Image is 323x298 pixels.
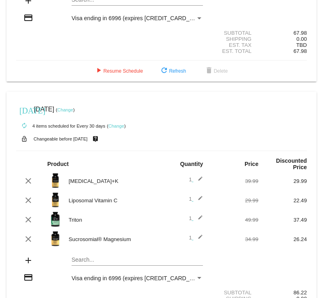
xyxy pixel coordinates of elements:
span: 1 [189,176,203,183]
div: Est. Total [210,48,258,54]
div: 34.99 [210,236,258,242]
mat-icon: delete [204,66,214,76]
div: 26.24 [258,236,307,242]
mat-select: Payment Method [72,15,203,21]
mat-icon: add [23,256,33,265]
small: ( ) [56,107,75,112]
div: Liposomal Vitamin C [65,197,162,204]
a: Change [57,107,73,112]
span: TBD [296,42,307,48]
div: Est. Tax [210,42,258,48]
button: Resume Schedule [87,64,150,78]
strong: Quantity [180,161,203,167]
strong: Price [245,161,258,167]
small: Changeable before [DATE] [34,136,88,141]
mat-icon: clear [23,176,33,186]
img: Image-1-Carousel-Triton-Transp.png [47,211,63,227]
mat-icon: edit [193,176,203,186]
input: Search... [72,257,203,263]
mat-icon: credit_card [23,273,33,282]
strong: Product [47,161,69,167]
mat-icon: refresh [159,66,169,76]
mat-icon: lock_open [19,134,29,144]
span: Delete [204,68,228,74]
div: 86.22 [258,290,307,296]
div: Shipping [210,36,258,42]
mat-icon: edit [193,215,203,225]
span: 1 [189,196,203,202]
mat-select: Payment Method [72,275,203,281]
div: Subtotal [210,290,258,296]
div: Sucrosomial® Magnesium [65,236,162,242]
img: magnesium-carousel-1.png [47,231,63,247]
mat-icon: live_help [91,134,100,144]
div: 49.99 [210,217,258,223]
mat-icon: play_arrow [94,66,103,76]
div: 39.99 [210,178,258,184]
span: Visa ending in 6996 (expires [CREDIT_CARD_DATA]) [72,15,207,21]
mat-icon: clear [23,195,33,205]
span: Resume Schedule [94,68,143,74]
div: Subtotal [210,30,258,36]
small: ( ) [107,124,126,128]
div: 37.49 [258,217,307,223]
div: 67.98 [258,30,307,36]
mat-icon: clear [23,215,33,225]
mat-icon: clear [23,234,33,244]
small: 4 items scheduled for Every 30 days [16,124,105,128]
mat-icon: edit [193,195,203,205]
span: 67.98 [293,48,307,54]
span: 0.00 [296,36,307,42]
mat-icon: edit [193,234,203,244]
div: 22.49 [258,197,307,204]
button: Delete [198,64,234,78]
div: 29.99 [210,197,258,204]
div: Triton [65,217,162,223]
mat-icon: credit_card [23,13,33,23]
div: 29.99 [258,178,307,184]
span: Refresh [159,68,186,74]
a: Change [108,124,124,128]
mat-icon: autorenew [19,121,29,131]
mat-icon: [DATE] [19,105,29,115]
button: Refresh [153,64,192,78]
div: [MEDICAL_DATA]+K [65,178,162,184]
span: 1 [189,235,203,241]
span: 1 [189,215,203,221]
span: Visa ending in 6996 (expires [CREDIT_CARD_DATA]) [72,275,207,281]
img: Image-1-Carousel-Vitamin-DK-Photoshoped-1000x1000-1.png [47,172,63,189]
strong: Discounted Price [276,157,307,170]
img: Image-1-Carousel-Vitamin-C-Photoshoped-1000x1000-1.png [47,192,63,208]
